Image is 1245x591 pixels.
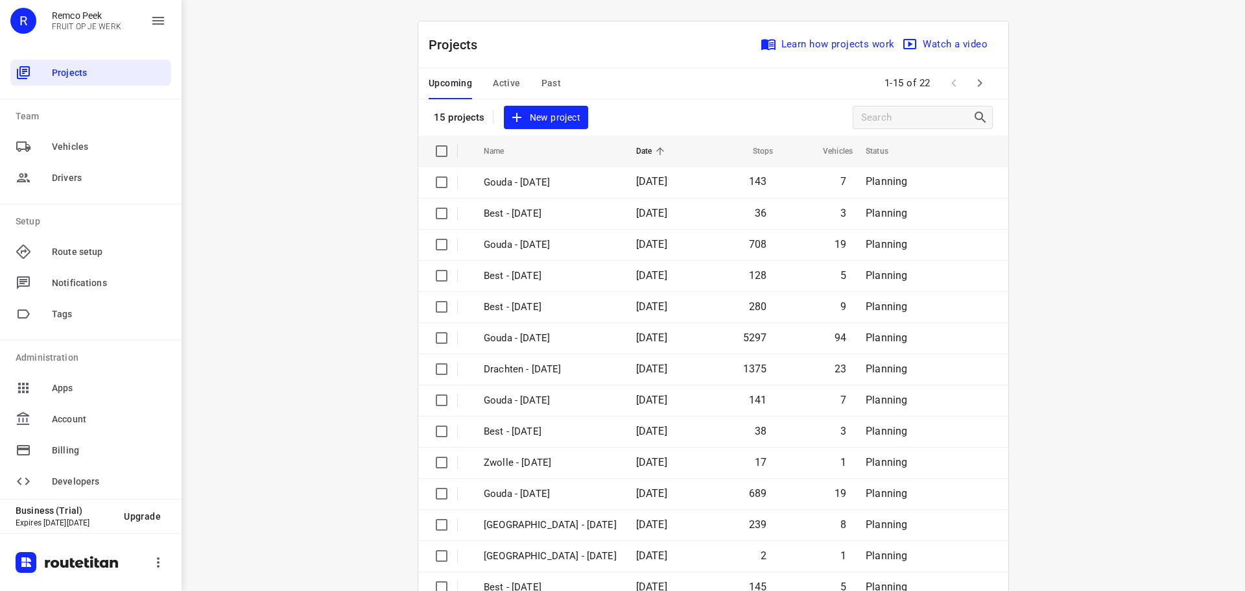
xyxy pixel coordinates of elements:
span: Account [52,413,166,426]
span: Projects [52,66,166,80]
span: Vehicles [806,143,853,159]
span: Planning [866,332,907,344]
span: [DATE] [636,518,667,531]
span: Planning [866,394,907,406]
span: [DATE] [636,300,667,313]
span: 9 [840,300,846,313]
span: Planning [866,518,907,531]
span: 2 [761,549,766,562]
span: 23 [835,363,846,375]
p: Zwolle - Thursday [484,518,617,533]
p: Antwerpen - Thursday [484,549,617,564]
span: Upgrade [124,511,161,522]
span: [DATE] [636,425,667,437]
span: 17 [755,456,766,468]
span: Drivers [52,171,166,185]
span: [DATE] [636,456,667,468]
span: 143 [749,175,767,187]
span: 1-15 of 22 [879,69,936,97]
button: Upgrade [113,505,171,528]
span: Planning [866,549,907,562]
div: Search [973,110,992,125]
span: 128 [749,269,767,282]
span: 141 [749,394,767,406]
span: Stops [736,143,774,159]
span: Planning [866,300,907,313]
p: Best - Thursday [484,269,617,283]
span: Planning [866,175,907,187]
p: Gouda - Thursday [484,237,617,252]
span: Route setup [52,245,166,259]
span: Past [541,75,562,91]
span: 19 [835,487,846,500]
span: Planning [866,269,907,282]
button: New project [504,106,588,130]
p: Best - Friday [484,424,617,439]
span: 280 [749,300,767,313]
div: Projects [10,60,171,86]
div: Notifications [10,270,171,296]
span: 3 [840,207,846,219]
span: 239 [749,518,767,531]
input: Search projects [861,108,973,128]
p: Drachten - Monday [484,362,617,377]
span: [DATE] [636,238,667,250]
span: [DATE] [636,549,667,562]
span: Planning [866,487,907,500]
span: Tags [52,308,166,321]
span: [DATE] [636,269,667,282]
span: 38 [755,425,766,437]
p: Gouda - Thursday [484,487,617,501]
span: Apps [52,381,166,395]
p: FRUIT OP JE WERK [52,22,121,31]
span: Status [866,143,905,159]
span: [DATE] [636,394,667,406]
span: Planning [866,425,907,437]
p: Zwolle - Friday [484,455,617,470]
span: 5297 [743,332,767,344]
p: Remco Peek [52,10,121,21]
span: 1 [840,456,846,468]
div: Account [10,406,171,432]
span: Planning [866,363,907,375]
span: 94 [835,332,846,344]
span: 7 [840,394,846,406]
div: Apps [10,375,171,401]
div: Route setup [10,239,171,265]
div: Drivers [10,165,171,191]
span: Next Page [967,70,993,96]
span: 1375 [743,363,767,375]
span: 689 [749,487,767,500]
span: 36 [755,207,766,219]
span: Active [493,75,520,91]
span: 8 [840,518,846,531]
p: Gouda - Monday [484,331,617,346]
div: Tags [10,301,171,327]
p: Team [16,110,171,123]
span: Planning [866,456,907,468]
span: [DATE] [636,207,667,219]
span: Billing [52,444,166,457]
span: [DATE] [636,363,667,375]
span: 7 [840,175,846,187]
span: Upcoming [429,75,472,91]
div: Billing [10,437,171,463]
p: Setup [16,215,171,228]
span: 708 [749,238,767,250]
p: Best - Friday [484,206,617,221]
div: R [10,8,36,34]
span: 1 [840,549,846,562]
p: 15 projects [434,112,485,123]
div: Vehicles [10,134,171,160]
span: New project [512,110,580,126]
span: Planning [866,238,907,250]
p: Expires [DATE][DATE] [16,518,113,527]
span: 5 [840,269,846,282]
span: [DATE] [636,175,667,187]
p: Projects [429,35,488,54]
span: 19 [835,238,846,250]
p: Gouda - Friday [484,393,617,408]
span: Name [484,143,521,159]
span: Planning [866,207,907,219]
p: Business (Trial) [16,505,113,516]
